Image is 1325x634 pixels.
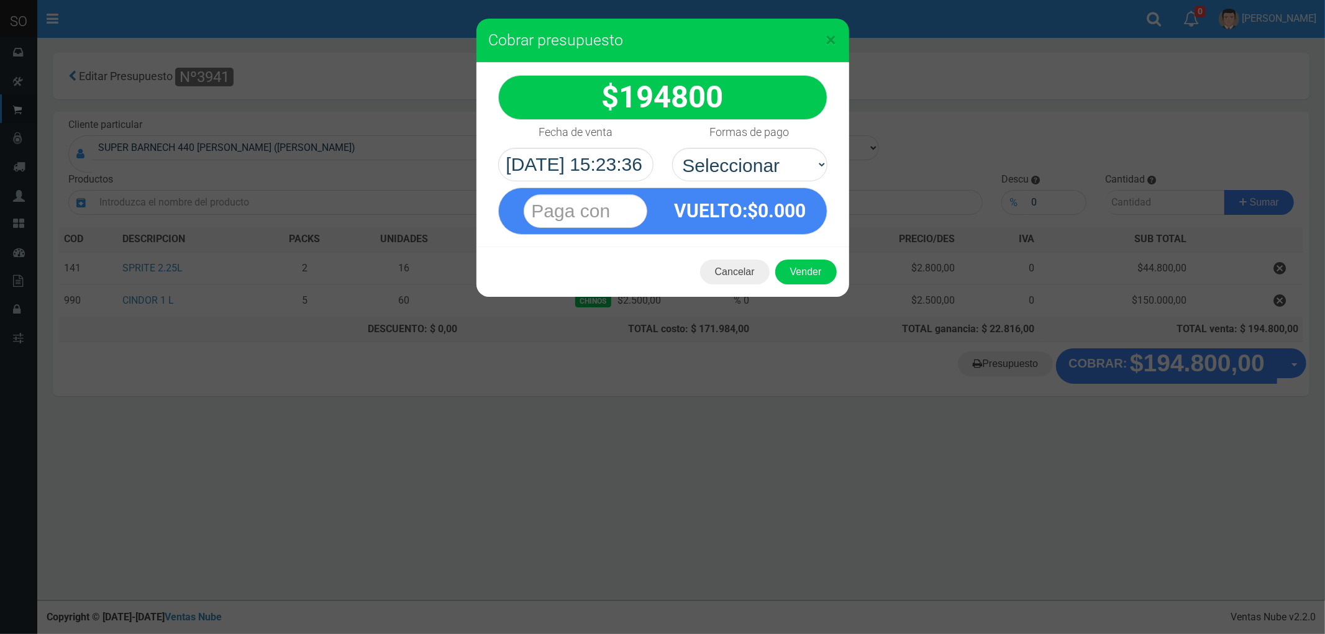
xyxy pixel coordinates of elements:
[619,79,724,115] span: 194800
[826,28,837,52] span: ×
[674,200,742,222] span: VUELTO
[524,194,647,228] input: Paga con
[539,126,612,138] h4: Fecha de venta
[602,79,724,115] strong: $
[700,260,770,284] button: Cancelar
[710,126,790,138] h4: Formas de pago
[775,260,837,284] button: Vender
[826,30,837,50] button: Close
[674,200,806,222] strong: :$
[489,31,837,50] h3: Cobrar presupuesto
[758,200,806,222] span: 0.000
